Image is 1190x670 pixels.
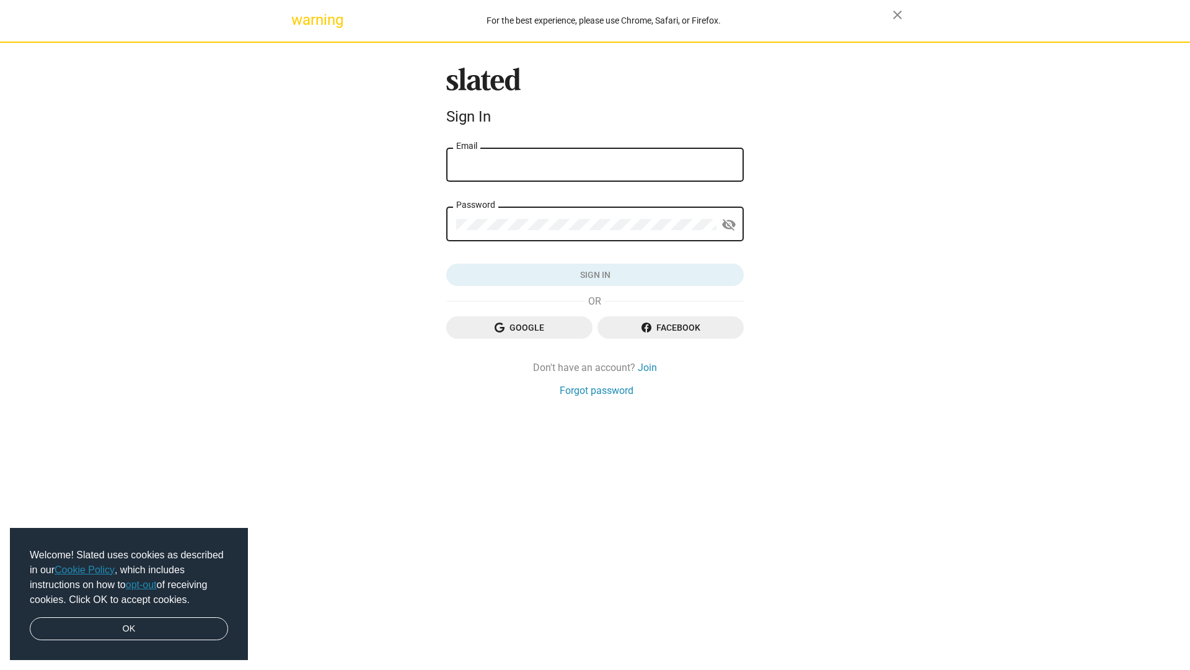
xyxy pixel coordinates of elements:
span: Welcome! Slated uses cookies as described in our , which includes instructions on how to of recei... [30,548,228,607]
mat-icon: close [890,7,905,22]
a: Cookie Policy [55,565,115,575]
a: Forgot password [560,384,633,397]
div: cookieconsent [10,528,248,661]
mat-icon: warning [291,12,306,27]
span: Google [456,316,583,339]
button: Show password [716,213,741,238]
div: Sign In [446,108,744,125]
div: Don't have an account? [446,361,744,374]
a: dismiss cookie message [30,617,228,641]
sl-branding: Sign In [446,68,744,131]
div: For the best experience, please use Chrome, Safari, or Firefox. [315,12,892,29]
button: Google [446,316,593,339]
span: Facebook [607,316,734,339]
a: opt-out [126,579,157,590]
a: Join [638,361,657,374]
button: Facebook [597,316,744,339]
mat-icon: visibility_off [721,215,736,234]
